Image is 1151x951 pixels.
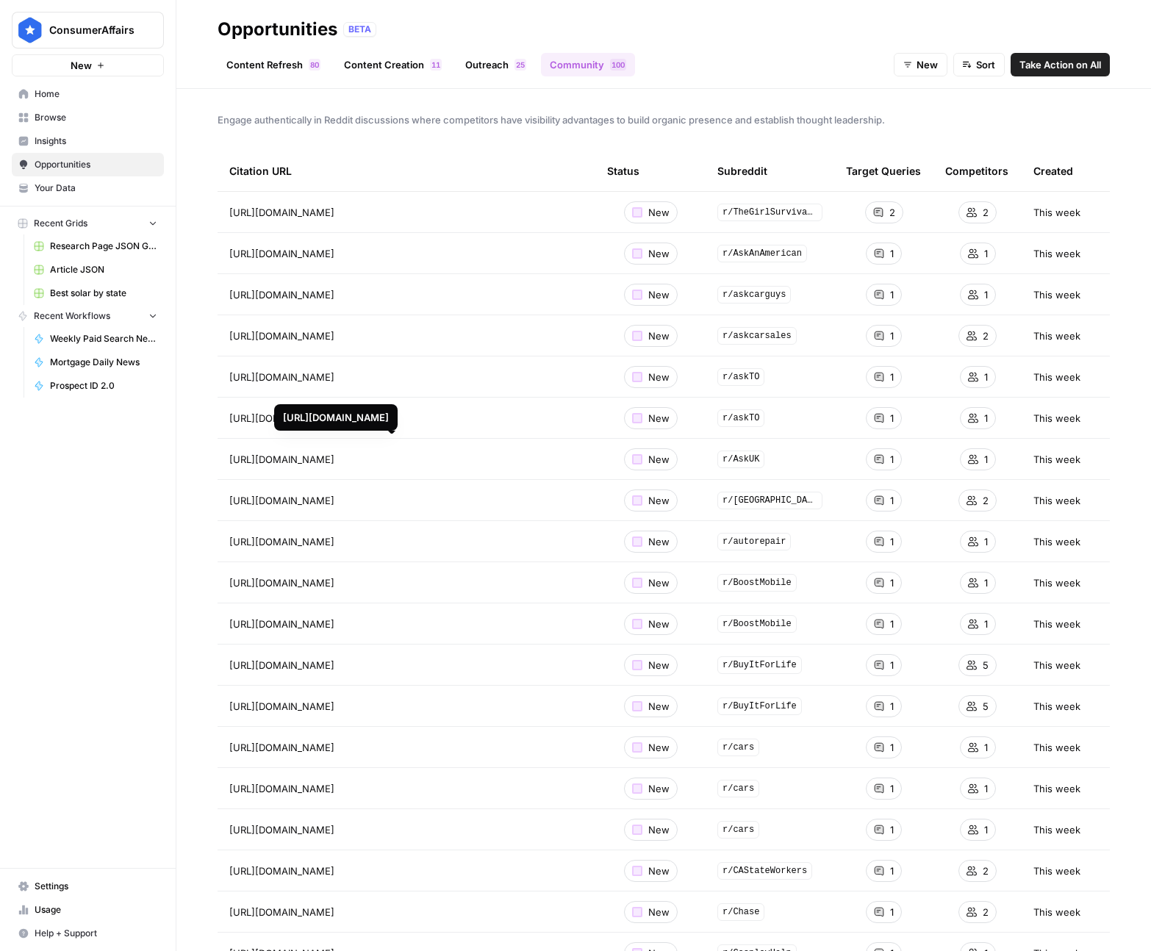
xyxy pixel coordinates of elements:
span: [URL][DOMAIN_NAME] [229,493,334,508]
span: Weekly Paid Search News [50,332,157,345]
span: 1 [612,59,616,71]
a: Opportunities [12,153,164,176]
span: New [648,575,670,590]
span: New [648,493,670,508]
div: 11 [430,59,442,71]
span: Research Page JSON Generator ([PERSON_NAME]) [50,240,157,253]
span: 1 [890,370,894,384]
span: [URL][DOMAIN_NAME] [229,287,334,302]
span: New [648,205,670,220]
a: Content Creation11 [335,53,451,76]
span: 1 [890,905,894,919]
span: [URL][DOMAIN_NAME] [229,658,334,672]
span: New [648,370,670,384]
span: New [648,699,670,714]
span: [URL][DOMAIN_NAME] [229,699,334,714]
span: Recent Workflows [34,309,110,323]
span: 1 [436,59,440,71]
button: Help + Support [12,922,164,945]
span: New [648,411,670,426]
span: 1 [890,493,894,508]
span: Insights [35,134,157,148]
span: This week [1033,370,1080,384]
div: Competitors [945,151,1008,191]
span: 1 [984,534,988,549]
span: Your Data [35,182,157,195]
span: [URL][DOMAIN_NAME] [229,205,334,220]
span: New [648,246,670,261]
span: This week [1033,452,1080,467]
a: Best solar by state [27,281,164,305]
a: Article JSON [27,258,164,281]
div: Subreddit [717,151,767,191]
span: This week [1033,740,1080,755]
span: r/autorepair [717,533,791,550]
span: [URL][DOMAIN_NAME] [229,452,334,467]
button: Recent Workflows [12,305,164,327]
a: Prospect ID 2.0 [27,374,164,398]
span: 1 [890,699,894,714]
span: r/cars [717,821,759,839]
span: 5 [520,59,525,71]
span: 1 [984,287,988,302]
span: r/TheGirlSurvivalGuide [717,204,822,221]
a: Insights [12,129,164,153]
span: New [648,329,670,343]
a: Usage [12,898,164,922]
span: New [648,740,670,755]
a: Community100 [541,53,635,76]
span: 1 [890,864,894,878]
span: This week [1033,781,1080,796]
span: Mortgage Daily News [50,356,157,369]
span: 1 [890,617,894,631]
span: This week [1033,329,1080,343]
div: BETA [343,22,376,37]
span: New [648,658,670,672]
span: [URL][DOMAIN_NAME] [229,411,334,426]
span: 1 [890,822,894,837]
a: Browse [12,106,164,129]
span: r/askTO [717,409,764,427]
span: This week [1033,617,1080,631]
span: [URL][DOMAIN_NAME] [229,822,334,837]
span: 0 [616,59,620,71]
span: 1 [984,822,988,837]
span: This week [1033,575,1080,590]
span: r/AskAnAmerican [717,245,807,262]
span: This week [1033,822,1080,837]
span: Usage [35,903,157,916]
span: [URL][DOMAIN_NAME] [229,575,334,590]
span: r/AskUK [717,451,764,468]
span: 1 [984,370,988,384]
span: 1 [890,658,894,672]
span: Opportunities [35,158,157,171]
span: [URL][DOMAIN_NAME] [229,905,334,919]
span: 1 [890,287,894,302]
span: 2 [889,205,895,220]
span: New [917,57,938,72]
span: 8 [310,59,315,71]
span: This week [1033,864,1080,878]
span: 2 [983,905,989,919]
span: 1 [984,411,988,426]
div: 25 [514,59,526,71]
span: New [648,534,670,549]
span: 2 [983,864,989,878]
div: 80 [309,59,320,71]
button: Take Action on All [1011,53,1110,76]
span: This week [1033,699,1080,714]
span: [URL][DOMAIN_NAME] [229,864,334,878]
span: r/cars [717,780,759,797]
span: New [648,452,670,467]
span: Engage authentically in Reddit discussions where competitors have visibility advantages to build ... [218,112,1110,127]
span: 1 [984,781,988,796]
span: 1 [890,411,894,426]
button: Sort [953,53,1005,76]
span: 1 [984,617,988,631]
span: New [648,781,670,796]
span: 1 [890,246,894,261]
span: This week [1033,658,1080,672]
span: 1 [890,740,894,755]
button: Recent Grids [12,212,164,234]
span: Sort [976,57,995,72]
